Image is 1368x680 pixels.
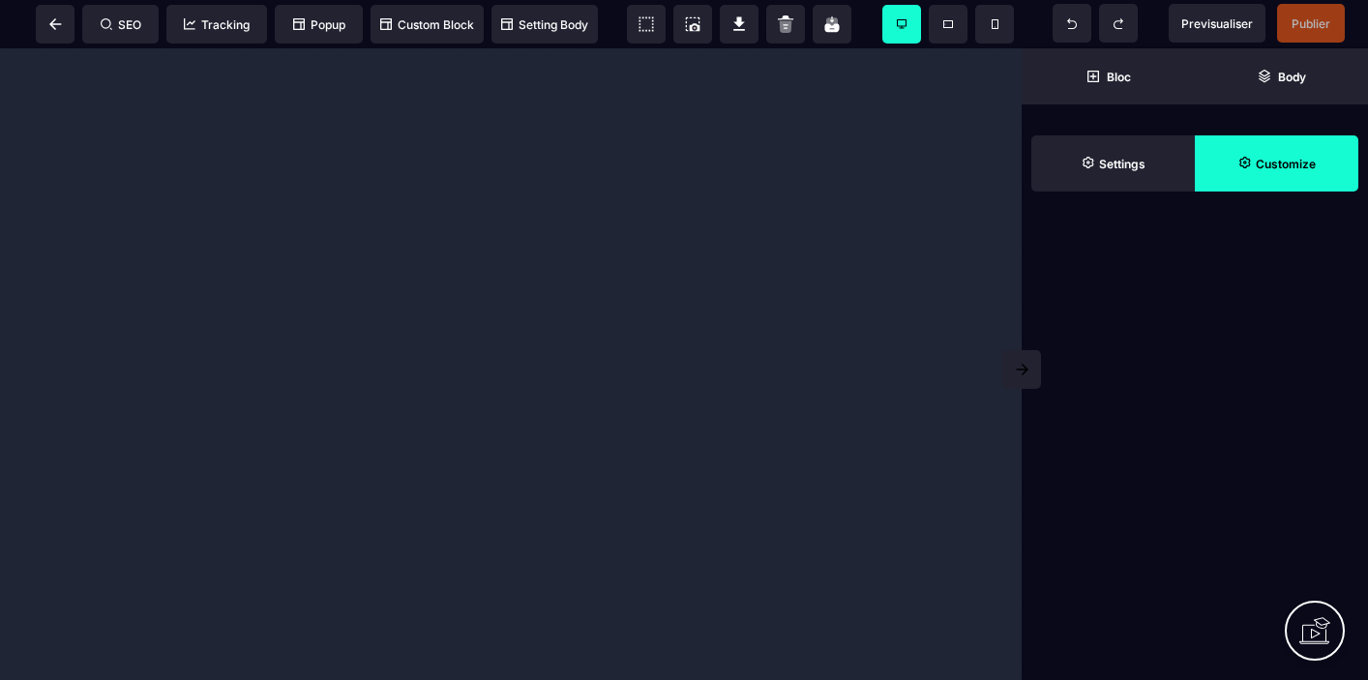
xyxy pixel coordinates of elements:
[1256,157,1316,171] strong: Customize
[1195,135,1358,192] span: Open Style Manager
[1107,70,1131,84] strong: Bloc
[1022,48,1195,104] span: Open Blocks
[1195,48,1368,104] span: Open Layer Manager
[1181,16,1253,31] span: Previsualiser
[627,5,666,44] span: View components
[1278,70,1306,84] strong: Body
[1099,157,1145,171] strong: Settings
[1292,16,1330,31] span: Publier
[184,17,250,32] span: Tracking
[1031,135,1195,192] span: Settings
[673,5,712,44] span: Screenshot
[380,17,474,32] span: Custom Block
[101,17,141,32] span: SEO
[501,17,588,32] span: Setting Body
[1169,4,1265,43] span: Preview
[293,17,345,32] span: Popup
